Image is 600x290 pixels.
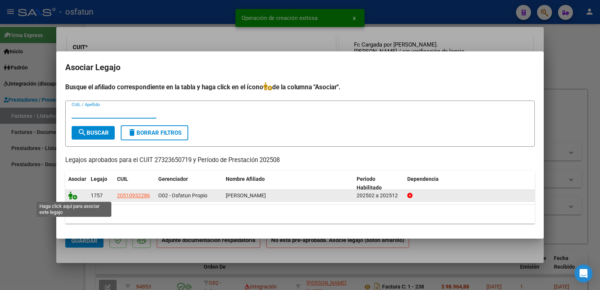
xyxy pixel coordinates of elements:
datatable-header-cell: Gerenciador [155,171,223,196]
div: 202502 a 202512 [357,191,401,200]
datatable-header-cell: Asociar [65,171,88,196]
span: Dependencia [407,176,439,182]
span: Legajo [91,176,107,182]
h2: Asociar Legajo [65,60,535,75]
span: Periodo Habilitado [357,176,382,191]
mat-icon: delete [127,128,136,137]
span: Asociar [68,176,86,182]
datatable-header-cell: Periodo Habilitado [354,171,404,196]
div: Open Intercom Messenger [574,264,592,282]
button: Buscar [72,126,115,140]
div: 1 registros [65,205,535,224]
span: CUIL [117,176,128,182]
datatable-header-cell: Nombre Afiliado [223,171,354,196]
datatable-header-cell: Dependencia [404,171,535,196]
p: Legajos aprobados para el CUIT 27323650719 y Período de Prestación 202508 [65,156,535,165]
span: O02 - Osfatun Propio [158,192,207,198]
button: Borrar Filtros [121,125,188,140]
span: Borrar Filtros [127,129,181,136]
datatable-header-cell: CUIL [114,171,155,196]
span: 1757 [91,192,103,198]
span: Gerenciador [158,176,188,182]
span: ALBARRACIN HERNAN JONATHAN [226,192,266,198]
datatable-header-cell: Legajo [88,171,114,196]
h4: Busque el afiliado correspondiente en la tabla y haga click en el ícono de la columna "Asociar". [65,82,535,92]
span: 20510932286 [117,192,150,198]
span: Nombre Afiliado [226,176,265,182]
span: Buscar [78,129,109,136]
mat-icon: search [78,128,87,137]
